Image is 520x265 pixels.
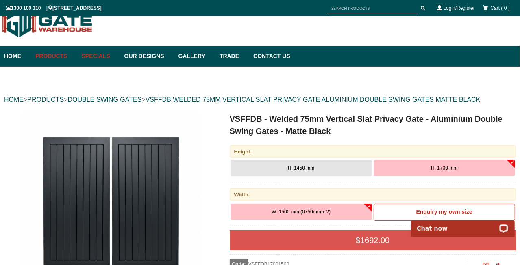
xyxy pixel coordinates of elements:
a: Gallery [174,46,215,67]
div: Height: [230,145,516,158]
a: Login/Register [444,5,475,11]
a: Our Designs [120,46,174,67]
div: Width: [230,188,516,201]
button: W: 1500 mm (0750mm x 2) [231,204,372,220]
span: H: 1700 mm [431,165,457,171]
span: 1692.00 [360,236,389,245]
a: VSFFDB WELDED 75MM VERTICAL SLAT PRIVACY GATE ALUMINIUM DOUBLE SWING GATES MATTE BLACK [146,96,481,103]
div: > > > [4,87,516,113]
span: H: 1450 mm [288,165,314,171]
a: HOME [4,96,24,103]
span: 1300 100 310 | [STREET_ADDRESS] [6,5,102,11]
button: H: 1700 mm [374,160,515,176]
a: Enquiry my own size [374,204,515,221]
a: PRODUCTS [27,96,64,103]
span: Cart ( 0 ) [491,5,510,11]
a: DOUBLE SWING GATES [67,96,141,103]
h1: VSFFDB - Welded 75mm Vertical Slat Privacy Gate - Aluminium Double Swing Gates - Matte Black [230,113,516,137]
iframe: LiveChat chat widget [406,211,520,237]
b: Enquiry my own size [416,209,472,215]
a: Home [4,46,31,67]
input: SEARCH PRODUCTS [327,3,418,13]
a: Specials [78,46,120,67]
a: Trade [215,46,249,67]
div: $ [230,230,516,250]
a: Contact Us [249,46,290,67]
button: H: 1450 mm [231,160,372,176]
a: Products [31,46,78,67]
span: W: 1500 mm (0750mm x 2) [272,209,331,215]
